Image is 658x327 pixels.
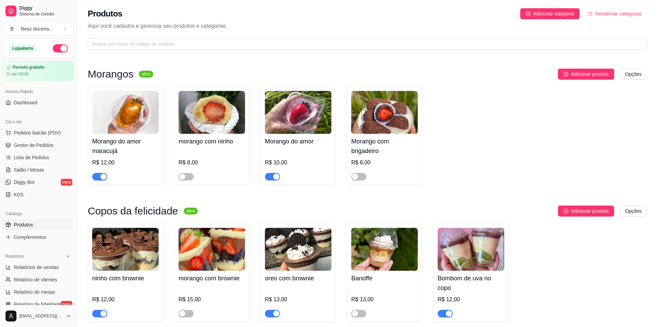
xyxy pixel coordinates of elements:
[19,313,63,319] span: [EMAIL_ADDRESS][DOMAIN_NAME]
[5,254,24,259] span: Relatórios
[14,301,61,308] span: Relatório de fidelidade
[3,116,74,127] div: Dia a dia
[438,273,504,293] h4: Bombom de uva no copo
[351,137,418,156] h4: Morango com brigadeiro
[3,299,74,310] a: Relatório de fidelidadenovo
[14,99,37,106] span: Dashboard
[14,289,55,295] span: Relatório de mesas
[571,70,609,78] span: Adicionar produto
[19,5,71,11] span: Diggy
[3,140,74,151] a: Gestor de Pedidos
[14,129,61,136] span: Pedidos balcão (PDV)
[92,273,159,283] h4: ninho com brownie
[265,273,331,283] h4: oreo com brownie
[21,25,53,32] div: Beaz doceria ...
[92,228,159,271] img: product-image
[563,209,568,213] span: plus-circle
[179,273,245,283] h4: morango com brownie
[265,228,331,271] img: product-image
[625,70,642,78] span: Opções
[533,10,574,17] span: Adicionar categoria
[14,166,44,173] span: Salão / Mesas
[3,287,74,297] a: Relatório de mesas
[351,159,418,167] div: R$ 8,00
[19,11,71,17] span: Sistema de Gestão
[9,25,15,32] span: B
[14,179,35,186] span: Diggy Bot
[3,61,74,81] a: Período gratuitoaté 06/09
[14,234,46,241] span: Complementos
[3,127,74,138] button: Pedidos balcão (PDV)
[179,159,245,167] div: R$ 8,00
[92,295,159,304] div: R$ 12,00
[53,44,68,52] button: Alterar Status
[265,137,331,146] h4: Morango do amor
[438,295,504,304] div: R$ 12,00
[14,221,33,228] span: Produtos
[3,152,74,163] a: Lista de Pedidos
[92,91,159,134] img: product-image
[14,276,57,283] span: Relatório de clientes
[3,177,74,188] a: Diggy Botnovo
[3,208,74,219] div: Catálogo
[184,208,198,214] sup: ativa
[526,11,531,16] span: plus-circle
[14,264,59,271] span: Relatórios de vendas
[3,22,74,36] button: Select a team
[3,86,74,97] div: Acesso Rápido
[582,8,647,19] button: Reodernar categorias
[620,69,647,80] button: Opções
[3,3,74,19] a: DiggySistema de Gestão
[3,219,74,230] a: Produtos
[14,154,49,161] span: Lista de Pedidos
[3,308,74,324] button: [EMAIL_ADDRESS][DOMAIN_NAME]
[571,207,609,215] span: Adicionar produto
[558,206,614,217] button: Adicionar produto
[265,295,331,304] div: R$ 13,00
[351,91,418,134] img: product-image
[265,159,331,167] div: R$ 10,00
[265,91,331,134] img: product-image
[88,22,647,30] p: Aqui você cadastra e gerencia seu produtos e categorias
[88,8,122,19] h2: Produtos
[88,70,133,78] h3: Morangos
[3,164,74,175] a: Salão / Mesas
[179,91,245,134] img: product-image
[438,228,504,271] img: product-image
[351,228,418,271] img: product-image
[3,232,74,243] a: Complementos
[563,72,568,77] span: plus-circle
[625,207,642,215] span: Opções
[9,45,37,52] div: Loja aberta
[588,11,593,16] span: ordered-list
[558,69,614,80] button: Adicionar produto
[595,10,642,17] span: Reodernar categorias
[13,65,45,70] article: Período gratuito
[520,8,580,19] button: Adicionar categoria
[620,206,647,217] button: Opções
[179,137,245,146] h4: morango com ninho
[3,189,74,200] a: KDS
[14,191,24,198] span: KDS
[88,207,178,215] h3: Copos da felicidade
[179,295,245,304] div: R$ 15,00
[3,274,74,285] a: Relatório de clientes
[351,273,418,283] h4: Banoffe
[14,142,53,149] span: Gestor de Pedidos
[11,71,28,77] article: até 06/09
[3,97,74,108] a: Dashboard
[92,159,159,167] div: R$ 12,00
[92,40,637,48] input: Buscar por nome ou código do produto
[92,137,159,156] h4: Morango do amor maracujá
[3,262,74,273] a: Relatórios de vendas
[351,295,418,304] div: R$ 13,00
[179,228,245,271] img: product-image
[139,71,153,78] sup: ativa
